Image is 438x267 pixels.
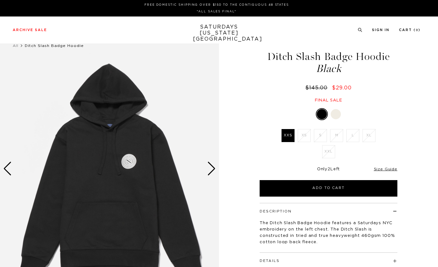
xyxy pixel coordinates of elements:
label: XXS [282,129,295,142]
button: Description [260,210,292,213]
span: $29.00 [332,85,352,90]
span: 2 [328,167,330,171]
div: Previous slide [3,162,12,176]
p: The Ditch Slash Badge Hoodie features a Saturdays NYC embroidery on the left chest. The Ditch Sla... [260,220,397,245]
span: Black [259,63,398,74]
a: All [13,44,18,48]
del: $145.00 [305,85,330,90]
button: Add to Cart [260,180,397,197]
button: Details [260,259,280,263]
div: Next slide [207,162,216,176]
a: Size Guide [374,167,397,171]
div: Only Left [260,167,397,172]
span: Ditch Slash Badge Hoodie [25,44,84,48]
a: Sign In [372,28,389,32]
div: Final sale [259,98,398,103]
small: 0 [416,29,418,32]
a: Cart (0) [399,28,421,32]
a: Archive Sale [13,28,47,32]
p: *ALL SALES FINAL* [15,9,418,14]
p: FREE DOMESTIC SHIPPING OVER $150 TO THE CONTIGUOUS 48 STATES [15,3,418,7]
h1: Ditch Slash Badge Hoodie [259,51,398,74]
a: SATURDAYS[US_STATE][GEOGRAPHIC_DATA] [193,24,245,42]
